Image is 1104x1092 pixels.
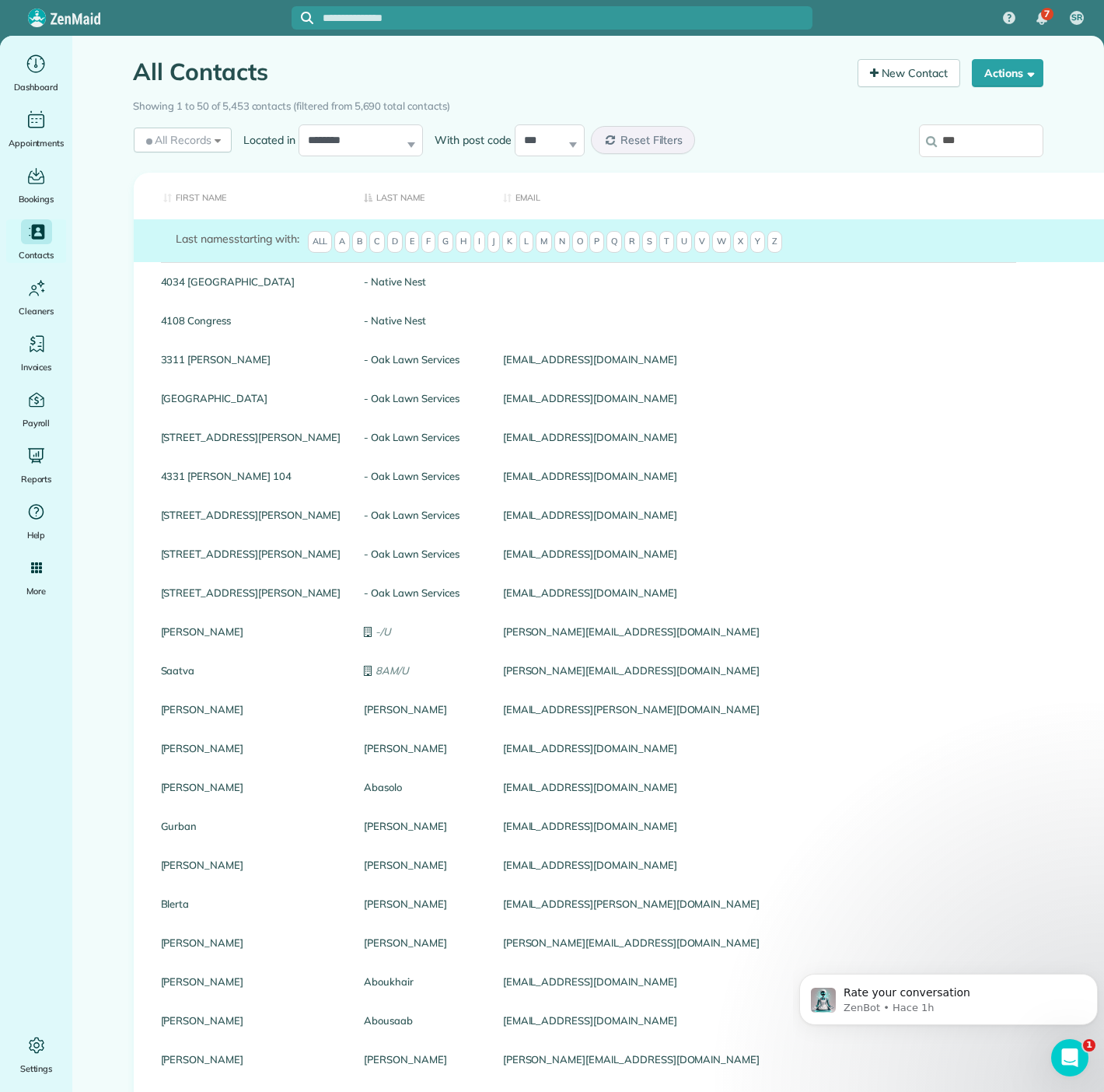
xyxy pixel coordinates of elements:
a: 4331 [PERSON_NAME] 104 [161,471,341,481]
span: X [733,231,748,253]
span: All [308,231,333,253]
span: D [387,231,403,253]
a: [PERSON_NAME] [161,626,341,637]
a: - Oak Lawn Services [364,393,479,404]
span: F [421,231,435,253]
a: [PERSON_NAME] [161,1015,341,1026]
span: H [456,231,471,253]
span: V [694,231,710,253]
span: L [519,231,533,253]
span: SR [1071,12,1082,24]
a: 4034 [GEOGRAPHIC_DATA] [161,276,341,287]
span: E [405,231,419,253]
span: K [502,231,517,253]
span: 1 [1083,1039,1095,1052]
label: Located in [232,132,299,148]
a: [PERSON_NAME] [364,859,479,870]
div: 7 unread notifications [1025,2,1058,36]
a: Contacts [6,219,66,263]
span: Invoices [21,359,52,375]
svg: Focus search [301,12,313,24]
button: Actions [972,59,1043,87]
a: [PERSON_NAME] [161,937,341,948]
span: Appointments [9,135,65,151]
span: 7 [1044,8,1050,20]
span: M [536,231,552,253]
a: Aboukhair [364,976,479,987]
span: T [659,231,674,253]
a: Settings [6,1033,66,1076]
a: Appointments [6,107,66,151]
span: Help [27,527,46,543]
em: 8AM/U [376,664,408,677]
a: [PERSON_NAME] [364,704,479,715]
a: - Oak Lawn Services [364,471,479,481]
a: Blerta [161,898,341,909]
a: Reports [6,443,66,487]
a: Payroll [6,387,66,431]
span: I [473,231,485,253]
div: Showing 1 to 50 of 5,453 contacts (filtered from 5,690 total contacts) [134,93,1043,114]
span: U [676,231,692,253]
a: 8AM/U [364,665,479,676]
th: First Name: activate to sort column ascending [134,173,353,220]
a: Gurban [161,821,341,831]
a: [PERSON_NAME] [364,937,479,948]
a: [PERSON_NAME] [364,898,479,909]
span: J [487,231,500,253]
iframe: Intercom notifications mensaje [793,941,1104,1050]
label: starting with: [176,231,299,247]
a: Abousaab [364,1015,479,1026]
a: [PERSON_NAME] [161,782,341,793]
a: Bookings [6,163,66,207]
a: 4108 Congress [161,315,341,326]
a: - Native Nest [364,276,479,287]
span: Q [606,231,622,253]
span: Payroll [23,415,51,431]
a: New Contact [858,59,960,87]
a: [PERSON_NAME] [161,976,341,987]
a: [PERSON_NAME] [161,859,341,870]
span: Reset Filters [620,133,683,147]
a: [PERSON_NAME] [364,743,479,754]
span: All Records [143,132,212,148]
span: N [554,231,570,253]
a: - Oak Lawn Services [364,354,479,365]
span: R [624,231,640,253]
span: O [572,231,588,253]
a: Cleaners [6,275,66,319]
a: - Native Nest [364,315,479,326]
span: A [334,231,350,253]
a: [GEOGRAPHIC_DATA] [161,393,341,404]
a: [STREET_ADDRESS][PERSON_NAME] [161,548,341,559]
button: Focus search [292,12,313,24]
span: Settings [20,1061,53,1076]
a: [PERSON_NAME] [161,1054,341,1065]
span: Contacts [19,247,54,263]
span: Z [767,231,782,253]
span: P [589,231,604,253]
label: With post code [423,132,515,148]
span: B [352,231,367,253]
a: [PERSON_NAME] [364,1054,479,1065]
a: - Oak Lawn Services [364,509,479,520]
a: Help [6,499,66,543]
a: [STREET_ADDRESS][PERSON_NAME] [161,509,341,520]
a: [STREET_ADDRESS][PERSON_NAME] [161,587,341,598]
a: Invoices [6,331,66,375]
a: [STREET_ADDRESS][PERSON_NAME] [161,432,341,443]
span: Reports [21,471,52,487]
span: Cleaners [19,303,54,319]
a: [PERSON_NAME] [364,821,479,831]
h1: All Contacts [134,59,847,85]
span: W [712,231,731,253]
span: Dashboard [14,79,58,95]
a: - Oak Lawn Services [364,587,479,598]
a: - Oak Lawn Services [364,548,479,559]
a: [PERSON_NAME] [161,704,341,715]
span: More [26,583,46,599]
a: - Oak Lawn Services [364,432,479,443]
